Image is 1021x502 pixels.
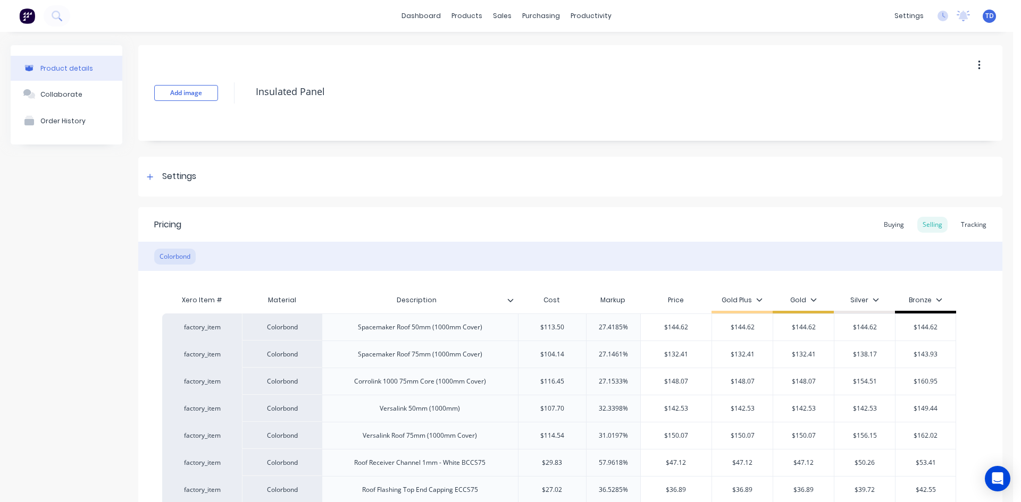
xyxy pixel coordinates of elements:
[909,295,942,305] div: Bronze
[712,422,773,449] div: $150.07
[154,249,196,265] div: Colorbond
[518,341,586,368] div: $104.14
[587,422,640,449] div: 31.0197%
[242,313,322,341] div: Colorbond
[346,375,495,388] div: Corrolink 1000 75mm Core (1000mm Cover)
[517,8,565,24] div: purchasing
[834,368,895,395] div: $154.51
[40,64,93,72] div: Product details
[773,395,834,422] div: $142.53
[587,314,640,341] div: 27.4185%
[349,347,491,361] div: Spacemaker Roof 75mm (1000mm Cover)
[896,422,956,449] div: $162.02
[354,429,486,443] div: Versalink Roof 75mm (1000mm Cover)
[242,395,322,422] div: Colorbond
[518,368,586,395] div: $116.45
[834,395,895,422] div: $142.53
[173,404,231,413] div: factory_item
[834,341,895,368] div: $138.17
[242,422,322,449] div: Colorbond
[242,449,322,476] div: Colorbond
[896,449,956,476] div: $53.41
[242,341,322,368] div: Colorbond
[322,287,512,313] div: Description
[985,466,1010,491] div: Open Intercom Messenger
[162,290,242,311] div: Xero Item #
[712,449,773,476] div: $47.12
[518,422,586,449] div: $114.54
[518,395,586,422] div: $107.70
[40,90,82,98] div: Collaborate
[162,313,956,341] div: factory_itemColorbondSpacemaker Roof 50mm (1000mm Cover)$113.5027.4185%$144.62$144.62$144.62$144....
[242,290,322,311] div: Material
[154,85,218,101] button: Add image
[173,322,231,332] div: factory_item
[985,11,994,21] span: TD
[773,314,834,341] div: $144.62
[162,341,956,368] div: factory_itemColorbondSpacemaker Roof 75mm (1000mm Cover)$104.1427.1461%$132.41$132.41$132.41$138....
[917,217,948,233] div: Selling
[173,485,231,495] div: factory_item
[587,341,640,368] div: 27.1461%
[834,422,895,449] div: $156.15
[896,341,956,368] div: $143.93
[488,8,517,24] div: sales
[162,449,956,476] div: factory_itemColorbondRoof Receiver Channel 1mm - White BCCS75$29.8357.9618%$47.12$47.12$47.12$50....
[640,290,712,311] div: Price
[956,217,992,233] div: Tracking
[173,377,231,386] div: factory_item
[11,56,122,81] button: Product details
[641,395,712,422] div: $142.53
[322,290,518,311] div: Description
[587,449,640,476] div: 57.9618%
[349,320,491,334] div: Spacemaker Roof 50mm (1000mm Cover)
[641,341,712,368] div: $132.41
[250,79,916,104] textarea: Insulated Panel
[346,456,494,470] div: Roof Receiver Channel 1mm - White BCCS75
[712,395,773,422] div: $142.53
[518,314,586,341] div: $113.50
[354,483,487,497] div: Roof Flashing Top End Capping ECCS75
[11,81,122,107] button: Collaborate
[834,449,895,476] div: $50.26
[896,368,956,395] div: $160.95
[773,422,834,449] div: $150.07
[641,314,712,341] div: $144.62
[446,8,488,24] div: products
[371,402,468,415] div: Versalink 50mm (1000mm)
[722,295,763,305] div: Gold Plus
[773,449,834,476] div: $47.12
[587,395,640,422] div: 32.3398%
[641,368,712,395] div: $148.07
[173,458,231,467] div: factory_item
[773,368,834,395] div: $148.07
[878,217,909,233] div: Buying
[162,422,956,449] div: factory_itemColorbondVersalink Roof 75mm (1000mm Cover)$114.5431.0197%$150.07$150.07$150.07$156.1...
[850,295,879,305] div: Silver
[790,295,817,305] div: Gold
[162,170,196,183] div: Settings
[173,431,231,440] div: factory_item
[834,314,895,341] div: $144.62
[11,107,122,134] button: Order History
[518,290,586,311] div: Cost
[40,117,86,125] div: Order History
[396,8,446,24] a: dashboard
[162,395,956,422] div: factory_itemColorbondVersalink 50mm (1000mm)$107.7032.3398%$142.53$142.53$142.53$142.53$149.44
[173,350,231,359] div: factory_item
[587,368,640,395] div: 27.1533%
[162,368,956,395] div: factory_itemColorbondCorrolink 1000 75mm Core (1000mm Cover)$116.4527.1533%$148.07$148.07$148.07$...
[518,449,586,476] div: $29.83
[242,368,322,395] div: Colorbond
[586,290,640,311] div: Markup
[889,8,929,24] div: settings
[773,341,834,368] div: $132.41
[712,368,773,395] div: $148.07
[641,422,712,449] div: $150.07
[896,395,956,422] div: $149.44
[565,8,617,24] div: productivity
[19,8,35,24] img: Factory
[712,314,773,341] div: $144.62
[154,218,181,231] div: Pricing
